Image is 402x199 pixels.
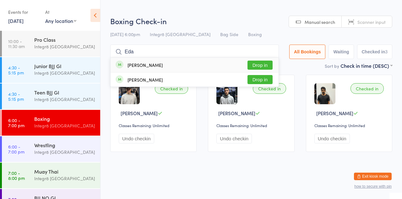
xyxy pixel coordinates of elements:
span: [DATE] 6:00pm [110,31,140,37]
button: Waiting [329,45,354,59]
time: 6:00 - 7:00 pm [8,118,24,128]
span: Boxing [248,31,262,37]
span: [PERSON_NAME] [316,110,353,116]
div: [PERSON_NAME] [128,62,163,67]
span: [PERSON_NAME] [121,110,158,116]
button: Checked in3 [357,45,393,59]
time: 7:00 - 8:00 pm [8,170,25,180]
a: [DATE] [8,17,24,24]
div: Boxing [34,115,95,122]
div: Events for [8,7,39,17]
a: 4:30 -5:15 pmTeen BJJ GIIntegr8 [GEOGRAPHIC_DATA] [2,83,100,109]
a: 6:00 -7:00 pmBoxingIntegr8 [GEOGRAPHIC_DATA] [2,110,100,136]
time: 4:30 - 5:15 pm [8,91,24,101]
div: 3 [385,49,388,54]
div: Junior BJJ GI [34,62,95,69]
div: Checked in [155,83,188,94]
img: image1756713440.png [216,83,237,104]
a: 10:00 -11:30 amPro ClassIntegr8 [GEOGRAPHIC_DATA] [2,31,100,56]
button: Exit kiosk mode [354,173,392,180]
div: [PERSON_NAME] [128,77,163,82]
div: Integr8 [GEOGRAPHIC_DATA] [34,175,95,182]
span: Bag Side [220,31,238,37]
button: Undo checkin [119,134,154,143]
h2: Boxing Check-in [110,16,392,26]
button: Drop in [247,61,273,70]
div: Wrestling [34,142,95,148]
time: 10:00 - 11:30 am [8,39,25,49]
div: Pro Class [34,36,95,43]
div: Checked in [253,83,286,94]
div: Classes Remaining: Unlimited [314,123,386,128]
span: Integr8 [GEOGRAPHIC_DATA] [150,31,210,37]
div: Check in time (DESC) [340,62,392,69]
img: image1745826255.png [119,83,140,104]
button: how to secure with pin [354,184,392,189]
div: Classes Remaining: Unlimited [216,123,288,128]
img: image1746003887.png [314,83,335,104]
span: [PERSON_NAME] [218,110,255,116]
button: Undo checkin [314,134,350,143]
div: At [45,7,76,17]
a: 4:30 -5:15 pmJunior BJJ GIIntegr8 [GEOGRAPHIC_DATA] [2,57,100,83]
div: Classes Remaining: Unlimited [119,123,190,128]
div: Integr8 [GEOGRAPHIC_DATA] [34,69,95,77]
div: Integr8 [GEOGRAPHIC_DATA] [34,122,95,129]
input: Search [110,45,279,59]
div: Integr8 [GEOGRAPHIC_DATA] [34,96,95,103]
div: Muay Thai [34,168,95,175]
div: Checked in [350,83,384,94]
div: Teen BJJ GI [34,89,95,96]
span: Scanner input [357,19,386,25]
time: 6:00 - 7:00 pm [8,144,24,154]
span: Manual search [305,19,335,25]
div: Integr8 [GEOGRAPHIC_DATA] [34,148,95,156]
div: Integr8 [GEOGRAPHIC_DATA] [34,43,95,50]
time: 4:30 - 5:15 pm [8,65,24,75]
a: 6:00 -7:00 pmWrestlingIntegr8 [GEOGRAPHIC_DATA] [2,136,100,162]
div: Any location [45,17,76,24]
a: 7:00 -8:00 pmMuay ThaiIntegr8 [GEOGRAPHIC_DATA] [2,163,100,188]
label: Sort by [325,63,339,69]
button: Drop in [247,75,273,84]
button: Undo checkin [216,134,252,143]
button: All Bookings [289,45,326,59]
